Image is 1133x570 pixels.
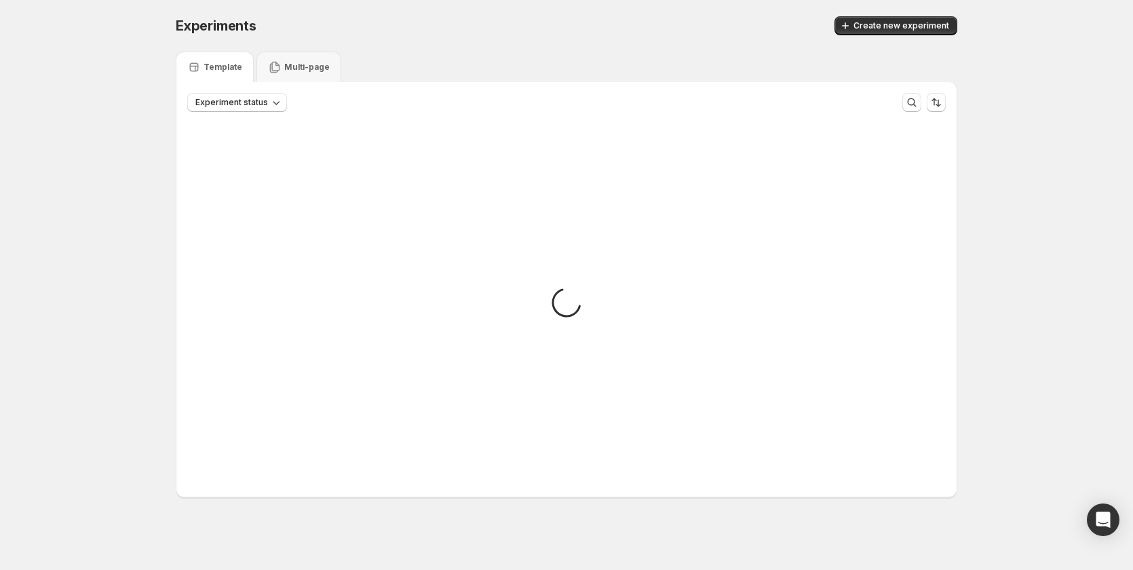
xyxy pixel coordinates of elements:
p: Template [204,62,242,73]
p: Multi-page [284,62,330,73]
span: Experiments [176,18,256,34]
span: Create new experiment [853,20,949,31]
span: Experiment status [195,97,268,108]
button: Sort the results [927,93,946,112]
button: Create new experiment [834,16,957,35]
button: Experiment status [187,93,287,112]
div: Open Intercom Messenger [1087,503,1119,536]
